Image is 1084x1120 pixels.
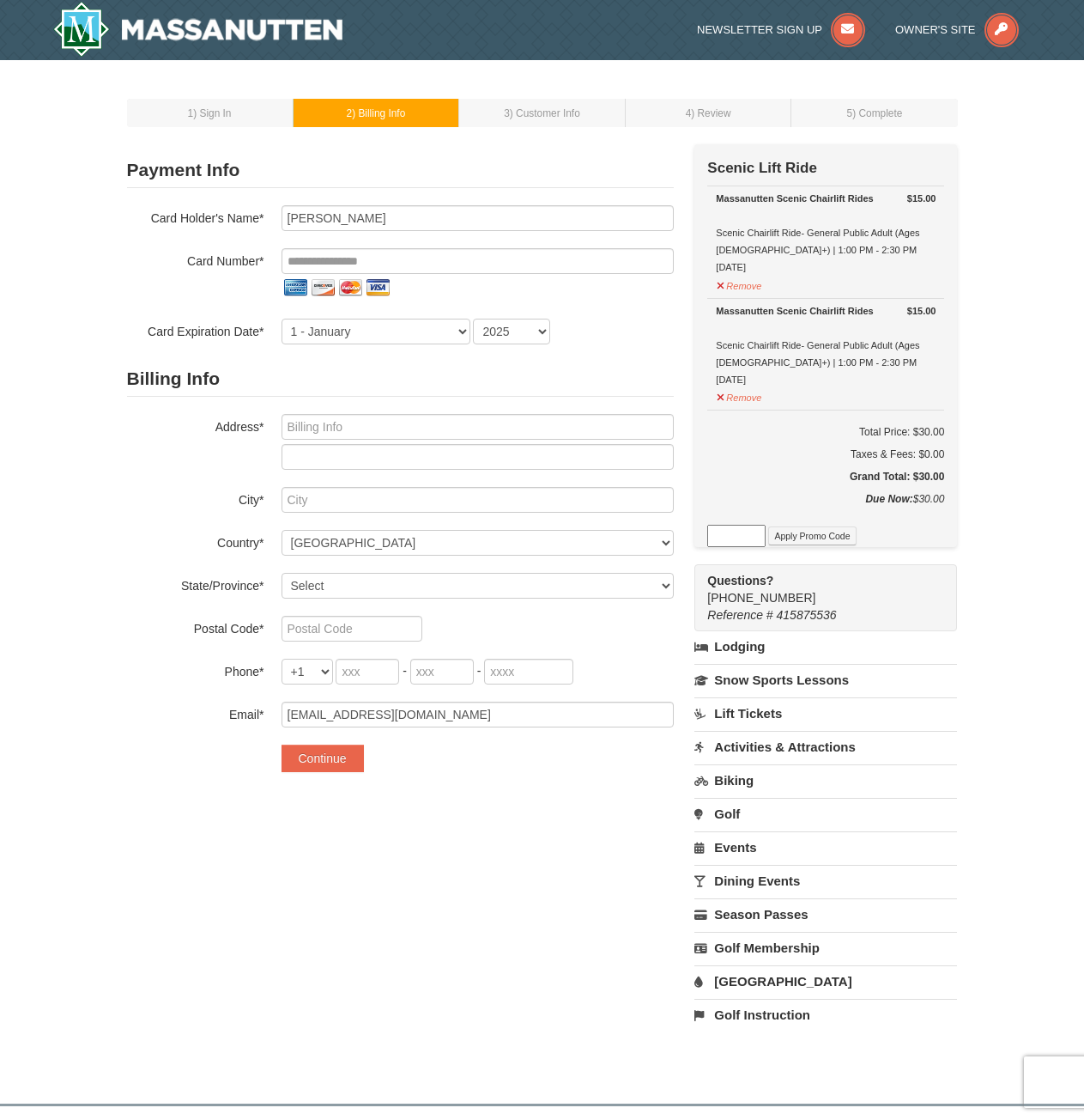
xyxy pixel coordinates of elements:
small: 4 [686,107,731,119]
button: Remove [716,273,762,295]
label: Card Holder's Name* [127,205,264,227]
a: Golf Instruction [694,999,957,1031]
label: Phone* [127,659,264,680]
h2: Billing Info [127,362,674,397]
a: Owner's Site [895,23,1019,36]
span: ) Review [691,107,730,119]
button: Continue [282,745,364,772]
a: Events [694,831,957,863]
strong: Due Now: [865,493,912,505]
span: [PHONE_NUMBER] [707,572,926,605]
img: discover.png [309,274,336,301]
span: ) Customer Info [510,107,580,119]
div: Scenic Chairlift Ride- General Public Adult (Ages [DEMOGRAPHIC_DATA]+) | 1:00 PM - 2:30 PM [DATE] [716,190,936,276]
a: Snow Sports Lessons [694,664,957,696]
input: xxx [410,659,474,685]
small: 5 [847,107,903,119]
span: ) Complete [852,107,902,119]
a: Golf Membership [694,932,957,964]
span: Reference # [707,608,772,622]
input: Card Holder Name [282,205,674,231]
div: $30.00 [707,490,944,525]
span: ) Sign In [193,107,231,119]
label: Email* [127,702,264,723]
span: Owner's Site [895,23,976,36]
input: xxx [336,659,399,685]
img: visa.png [364,274,391,301]
a: [GEOGRAPHIC_DATA] [694,965,957,997]
span: - [403,664,407,678]
strong: Questions? [707,574,773,587]
strong: $15.00 [907,190,936,207]
label: Card Number* [127,248,264,270]
a: Massanutten Resort [53,2,343,57]
img: mastercard.png [336,274,364,301]
strong: $15.00 [907,302,936,320]
a: Dining Events [694,865,957,897]
input: Billing Info [282,414,674,440]
img: amex.png [282,274,309,301]
img: Massanutten Resort Logo [53,2,343,57]
label: Address* [127,414,264,435]
div: Taxes & Fees: $0.00 [707,446,944,463]
button: Remove [716,385,762,406]
label: City* [127,487,264,508]
a: Golf [694,798,957,830]
label: Postal Code* [127,616,264,637]
h2: Payment Info [127,153,674,188]
input: xxxx [484,659,573,685]
small: 3 [504,107,580,119]
label: Card Expiration Date* [127,319,264,340]
input: City [282,487,674,513]
label: State/Province* [127,573,264,594]
div: Massanutten Scenic Chairlift Rides [716,302,936,320]
a: Activities & Attractions [694,731,957,763]
div: Scenic Chairlift Ride- General Public Adult (Ages [DEMOGRAPHIC_DATA]+) | 1:00 PM - 2:30 PM [DATE] [716,302,936,388]
a: Biking [694,764,957,796]
span: ) Billing Info [352,107,405,119]
input: Postal Code [282,616,422,642]
label: Country* [127,530,264,551]
span: 415875536 [777,608,837,622]
small: 1 [188,107,232,119]
h5: Grand Total: $30.00 [707,468,944,485]
a: Season Passes [694,898,957,930]
input: Email [282,702,674,727]
button: Apply Promo Code [768,527,856,545]
a: Lodging [694,631,957,662]
a: Newsletter Sign Up [697,23,865,36]
strong: Scenic Lift Ride [707,160,817,176]
div: Massanutten Scenic Chairlift Rides [716,190,936,207]
span: Newsletter Sign Up [697,23,822,36]
a: Lift Tickets [694,697,957,729]
span: - [477,664,481,678]
small: 2 [347,107,406,119]
h6: Total Price: $30.00 [707,423,944,441]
